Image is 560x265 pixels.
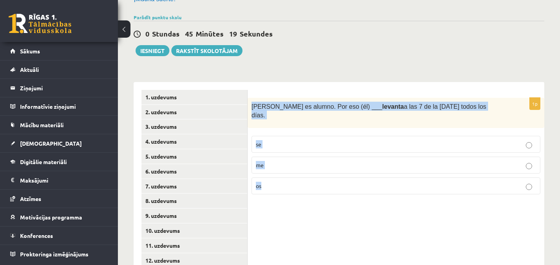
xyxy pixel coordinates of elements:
[20,250,88,258] span: Proktoringa izmēģinājums
[9,14,72,33] a: Rīgas 1. Tālmācības vidusskola
[136,45,169,56] button: Iesniegt
[20,195,41,202] span: Atzīmes
[10,190,108,208] a: Atzīmes
[256,161,264,168] span: me
[20,214,82,221] span: Motivācijas programma
[10,153,108,171] a: Digitālie materiāli
[526,184,532,190] input: os
[10,245,108,263] a: Proktoringa izmēģinājums
[256,141,261,148] span: se
[20,121,64,128] span: Mācību materiāli
[141,134,247,149] a: 4. uzdevums
[10,208,108,226] a: Motivācijas programma
[20,140,82,147] span: [DEMOGRAPHIC_DATA]
[10,227,108,245] a: Konferences
[526,163,532,169] input: me
[20,232,53,239] span: Konferences
[10,171,108,189] a: Maksājumi
[145,29,149,38] span: 0
[382,103,404,110] b: levanta
[141,194,247,208] a: 8. uzdevums
[10,60,108,79] a: Aktuāli
[196,29,224,38] span: Minūtes
[141,208,247,223] a: 9. uzdevums
[141,179,247,194] a: 7. uzdevums
[256,182,261,189] span: os
[20,66,39,73] span: Aktuāli
[10,79,108,97] a: Ziņojumi
[20,158,67,165] span: Digitālie materiāli
[152,29,180,38] span: Stundas
[20,97,108,115] legend: Informatīvie ziņojumi
[10,134,108,152] a: [DEMOGRAPHIC_DATA]
[240,29,273,38] span: Sekundes
[141,164,247,179] a: 6. uzdevums
[10,42,108,60] a: Sākums
[20,171,108,189] legend: Maksājumi
[20,48,40,55] span: Sākums
[185,29,193,38] span: 45
[141,149,247,164] a: 5. uzdevums
[529,97,540,110] p: 1p
[526,142,532,148] input: se
[141,223,247,238] a: 10. uzdevums
[229,29,237,38] span: 19
[10,116,108,134] a: Mācību materiāli
[141,90,247,104] a: 1. uzdevums
[10,97,108,115] a: Informatīvie ziņojumi
[171,45,242,56] a: Rakstīt skolotājam
[252,103,486,119] span: [PERSON_NAME] es alumno. Por eso (él) ___ a las 7 de la [DATE] todos los días.
[141,105,247,119] a: 2. uzdevums
[141,119,247,134] a: 3. uzdevums
[134,14,182,20] a: Parādīt punktu skalu
[20,79,108,97] legend: Ziņojumi
[141,238,247,253] a: 11. uzdevums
